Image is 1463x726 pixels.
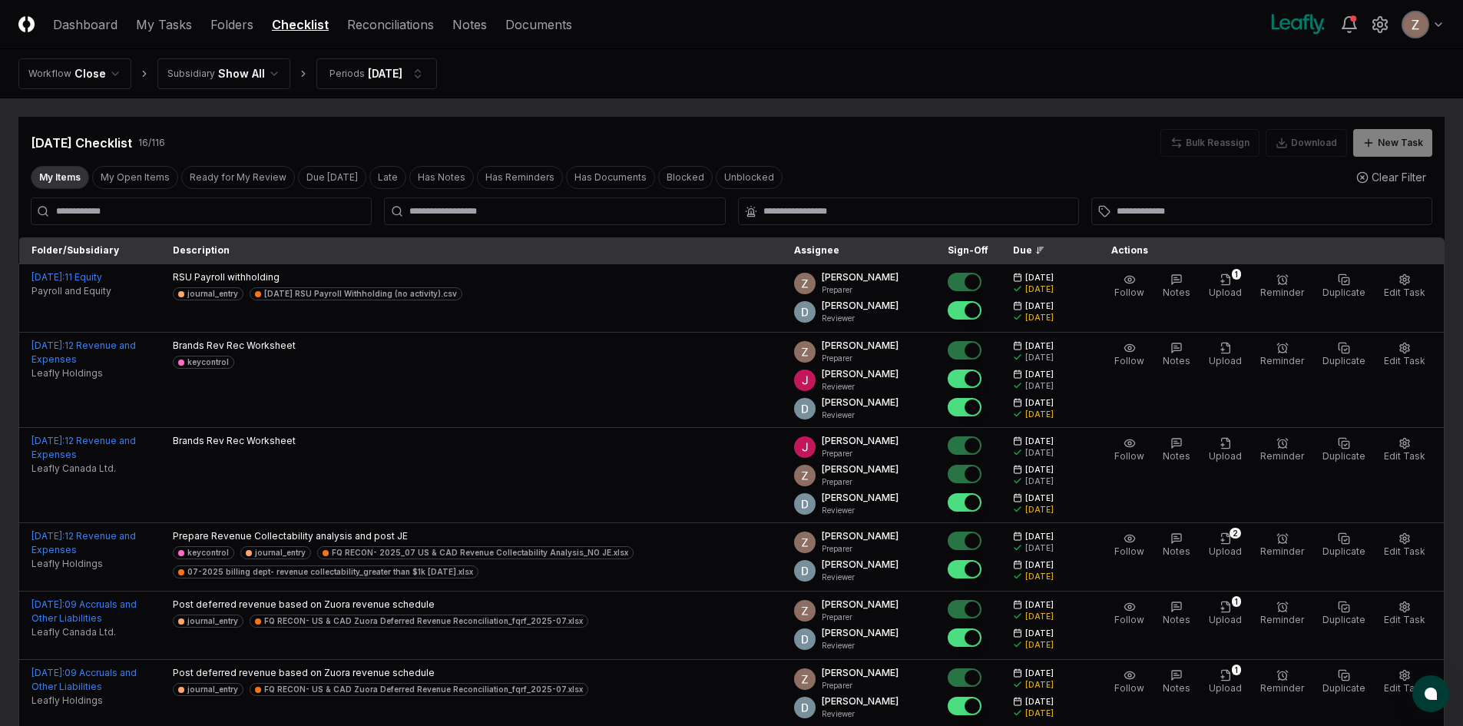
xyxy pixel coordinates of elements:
img: Leafly logo [1268,12,1328,37]
p: Reviewer [822,505,899,516]
a: Checklist [272,15,329,34]
a: Folders [210,15,253,34]
span: [DATE] : [31,598,65,610]
button: My Items [31,166,89,189]
div: [DATE] [1025,283,1054,295]
button: Mark complete [948,370,981,388]
span: Reminder [1260,287,1304,298]
p: [PERSON_NAME] [822,396,899,409]
span: Notes [1163,287,1190,298]
button: Late [369,166,406,189]
button: Notes [1160,270,1193,303]
div: Due [1013,244,1074,257]
button: My Open Items [92,166,178,189]
button: Edit Task [1381,339,1428,371]
span: Reminder [1260,545,1304,557]
img: ACg8ocKnDsamp5-SE65NkOhq35AnOBarAXdzXQ03o9g231ijNgHgyA=s96-c [794,668,816,690]
button: Edit Task [1381,529,1428,562]
p: Brands Rev Rec Worksheet [173,434,296,448]
div: FQ RECON- 2025_07 US & CAD Revenue Collectability Analysis_NO JE.xlsx [332,547,628,559]
span: Follow [1114,450,1144,462]
div: keycontrol [187,356,229,368]
div: [DATE] [1025,639,1054,651]
span: [DATE] : [31,435,65,446]
a: [DATE]:11 Equity [31,271,102,283]
button: Follow [1111,529,1147,562]
div: [DATE] [1025,352,1054,363]
button: Edit Task [1381,434,1428,466]
p: Preparer [822,680,899,691]
img: ACg8ocLeIi4Jlns6Fsr4lO0wQ1XJrFQvF4yUjbLrd1AsCAOmrfa1KQ=s96-c [794,493,816,515]
img: ACg8ocLeIi4Jlns6Fsr4lO0wQ1XJrFQvF4yUjbLrd1AsCAOmrfa1KQ=s96-c [794,398,816,419]
a: Documents [505,15,572,34]
button: 1Upload [1206,270,1245,303]
p: [PERSON_NAME] [822,695,899,708]
button: Mark complete [948,560,981,578]
span: [DATE] [1025,436,1054,447]
span: Follow [1114,545,1144,557]
p: Post deferred revenue based on Zuora revenue schedule [173,598,588,612]
span: [DATE] [1025,300,1054,312]
p: [PERSON_NAME] [822,339,899,353]
button: Reminder [1257,339,1307,371]
span: [DATE] [1025,696,1054,708]
a: 07-2025 billing dept- revenue collectability_greater than $1k [DATE].xlsx [173,565,478,578]
span: Upload [1209,614,1242,625]
span: [DATE] [1025,272,1054,283]
p: Reviewer [822,381,899,393]
div: [DATE] RSU Payroll Withholding (no activity).csv [264,288,457,300]
p: [PERSON_NAME] [822,270,899,284]
div: Actions [1099,244,1432,257]
span: Edit Task [1384,287,1425,298]
span: [DATE] [1025,397,1054,409]
a: [DATE]:12 Revenue and Expenses [31,435,136,460]
div: [DATE] [1025,409,1054,420]
img: Logo [18,16,35,32]
button: Follow [1111,666,1147,698]
p: Preparer [822,448,899,459]
span: Duplicate [1322,450,1365,462]
button: Mark complete [948,465,981,483]
div: 1 [1232,665,1241,675]
span: [DATE] [1025,340,1054,352]
button: Notes [1160,598,1193,630]
span: Leafly Holdings [31,366,103,380]
button: Notes [1160,529,1193,562]
button: Has Notes [409,166,474,189]
a: [DATE] RSU Payroll Withholding (no activity).csv [250,287,462,300]
span: [DATE] [1025,599,1054,611]
a: Notes [452,15,487,34]
a: FQ RECON- US & CAD Zuora Deferred Revenue Reconciliation_fqrf_2025-07.xlsx [250,615,588,628]
button: Reminder [1257,434,1307,466]
p: Reviewer [822,640,899,651]
p: [PERSON_NAME] [822,434,899,448]
button: Mark complete [948,398,981,416]
img: ACg8ocLeIi4Jlns6Fsr4lO0wQ1XJrFQvF4yUjbLrd1AsCAOmrfa1KQ=s96-c [794,628,816,650]
button: Mark complete [948,600,981,618]
p: Reviewer [822,708,899,720]
button: Mark complete [948,341,981,360]
span: Payroll and Equity [31,284,111,298]
button: Edit Task [1381,666,1428,698]
button: Upload [1206,434,1245,466]
img: ACg8ocKnDsamp5-SE65NkOhq35AnOBarAXdzXQ03o9g231ijNgHgyA=s96-c [794,465,816,486]
div: journal_entry [187,615,238,627]
div: journal_entry [255,547,306,559]
p: Prepare Revenue Collectability analysis and post JE [173,529,770,543]
button: Ready for My Review [181,166,295,189]
img: ACg8ocLeIi4Jlns6Fsr4lO0wQ1XJrFQvF4yUjbLrd1AsCAOmrfa1KQ=s96-c [794,301,816,323]
span: Reminder [1260,682,1304,694]
span: [DATE] : [31,530,65,542]
span: Leafly Holdings [31,557,103,571]
span: Edit Task [1384,545,1425,557]
button: Has Reminders [477,166,563,189]
button: Duplicate [1319,529,1369,562]
button: Follow [1111,339,1147,371]
span: [DATE] : [31,667,65,678]
div: [DATE] [1025,312,1054,323]
span: Follow [1114,287,1144,298]
button: atlas-launcher [1412,675,1449,712]
span: [DATE] [1025,531,1054,542]
button: Duplicate [1319,270,1369,303]
div: 16 / 116 [138,136,165,150]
